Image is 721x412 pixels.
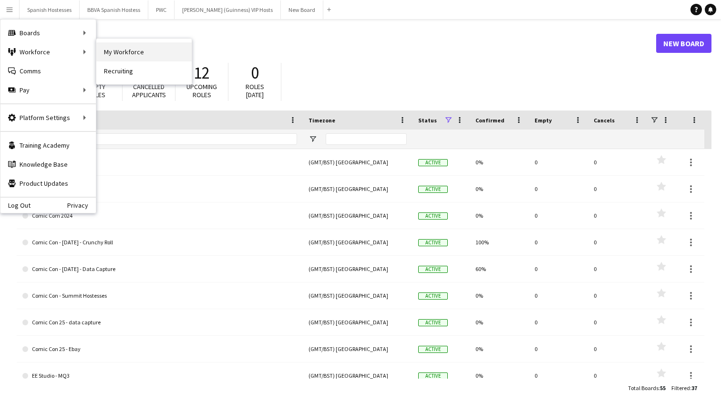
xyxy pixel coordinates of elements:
[418,319,448,326] span: Active
[656,34,711,53] a: New Board
[470,256,529,282] div: 60%
[418,239,448,246] span: Active
[588,309,647,335] div: 0
[96,42,192,61] a: My Workforce
[418,159,448,166] span: Active
[671,384,690,392] span: Filtered
[588,202,647,229] div: 0
[303,256,412,282] div: (GMT/BST) [GEOGRAPHIC_DATA]
[20,0,80,19] button: Spanish Hostesses
[470,309,529,335] div: 0%
[303,149,412,175] div: (GMT/BST) [GEOGRAPHIC_DATA]
[529,309,588,335] div: 0
[529,202,588,229] div: 0
[0,201,31,209] a: Log Out
[418,372,448,380] span: Active
[175,0,281,19] button: [PERSON_NAME] (Guinness) VIP Hosts
[475,117,505,124] span: Confirmed
[0,61,96,80] a: Comms
[470,362,529,389] div: 0%
[529,336,588,362] div: 0
[22,362,297,389] a: EE Studio - MQ3
[470,149,529,175] div: 0%
[529,362,588,389] div: 0
[470,202,529,229] div: 0%
[418,117,437,124] span: Status
[0,136,96,155] a: Training Academy
[588,336,647,362] div: 0
[628,384,659,392] span: Total Boards
[660,384,666,392] span: 55
[326,133,407,145] input: Timezone Filter Input
[588,256,647,282] div: 0
[96,61,192,80] a: Recruiting
[628,379,666,397] div: :
[17,36,656,50] h1: Boards
[303,336,412,362] div: (GMT/BST) [GEOGRAPHIC_DATA]
[194,62,210,83] span: 12
[22,336,297,362] a: Comic Con 25 - Ebay
[22,309,297,336] a: Comic Con 25 - data capture
[418,186,448,193] span: Active
[22,229,297,256] a: Comic Con - [DATE] - Crunchy Roll
[251,62,259,83] span: 0
[588,282,647,309] div: 0
[529,176,588,202] div: 0
[303,202,412,229] div: (GMT/BST) [GEOGRAPHIC_DATA]
[470,282,529,309] div: 0%
[418,266,448,273] span: Active
[281,0,323,19] button: New Board
[0,42,96,61] div: Workforce
[671,379,697,397] div: :
[0,155,96,174] a: Knowledge Base
[303,229,412,255] div: (GMT/BST) [GEOGRAPHIC_DATA]
[588,149,647,175] div: 0
[0,80,96,100] div: Pay
[303,309,412,335] div: (GMT/BST) [GEOGRAPHIC_DATA]
[303,176,412,202] div: (GMT/BST) [GEOGRAPHIC_DATA]
[132,82,166,99] span: Cancelled applicants
[67,201,96,209] a: Privacy
[529,229,588,255] div: 0
[418,292,448,300] span: Active
[470,229,529,255] div: 100%
[309,117,335,124] span: Timezone
[22,149,297,176] a: Batman - Gamepad, O2
[0,23,96,42] div: Boards
[588,362,647,389] div: 0
[309,135,317,143] button: Open Filter Menu
[80,0,148,19] button: BBVA Spanish Hostess
[594,117,615,124] span: Cancels
[470,336,529,362] div: 0%
[529,256,588,282] div: 0
[691,384,697,392] span: 37
[0,108,96,127] div: Platform Settings
[529,282,588,309] div: 0
[529,149,588,175] div: 0
[22,176,297,202] a: BBVA Spanish Hostess
[535,117,552,124] span: Empty
[22,256,297,282] a: Comic Con - [DATE] - Data Capture
[40,133,297,145] input: Board name Filter Input
[470,176,529,202] div: 0%
[22,202,297,229] a: Comic Com 2024
[22,282,297,309] a: Comic Con - Summit Hostesses
[418,346,448,353] span: Active
[246,82,264,99] span: Roles [DATE]
[418,212,448,220] span: Active
[0,174,96,193] a: Product Updates
[588,176,647,202] div: 0
[303,282,412,309] div: (GMT/BST) [GEOGRAPHIC_DATA]
[588,229,647,255] div: 0
[148,0,175,19] button: PWC
[186,82,217,99] span: Upcoming roles
[303,362,412,389] div: (GMT/BST) [GEOGRAPHIC_DATA]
